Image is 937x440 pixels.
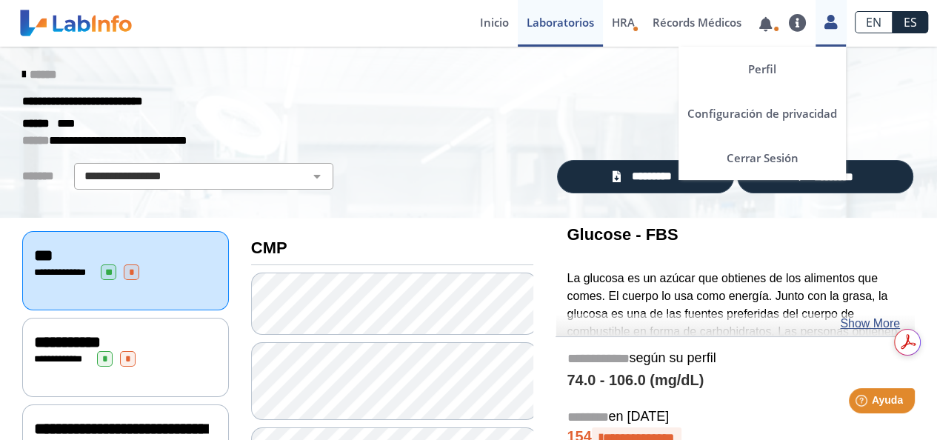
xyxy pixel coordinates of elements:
[567,372,904,390] h4: 74.0 - 106.0 (mg/dL)
[567,270,904,429] p: La glucosa es un azúcar que obtienes de los alimentos que comes. El cuerpo lo usa como energía. J...
[567,409,904,426] h5: en [DATE]
[251,239,287,257] b: CMP
[612,15,635,30] span: HRA
[678,47,846,91] a: Perfil
[893,11,928,33] a: ES
[805,382,921,424] iframe: Help widget launcher
[567,350,904,367] h5: según su perfil
[567,225,678,244] b: Glucose - FBS
[678,91,846,136] a: Configuración de privacidad
[678,136,846,180] a: Cerrar Sesión
[840,315,900,333] a: Show More
[855,11,893,33] a: EN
